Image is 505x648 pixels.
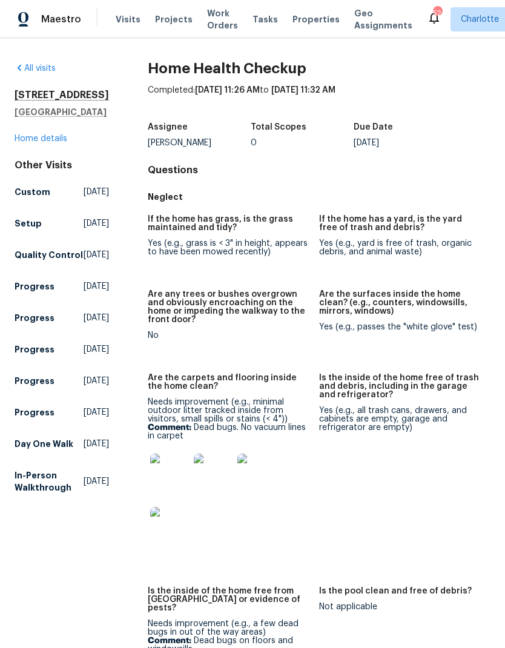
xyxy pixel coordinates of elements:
[319,603,481,611] div: Not applicable
[148,62,490,74] h2: Home Health Checkup
[148,398,309,553] div: Needs improvement (e.g., minimal outdoor litter tracked inside from visitors, small spills or sta...
[148,423,191,432] b: Comment:
[319,215,481,232] h5: If the home has a yard, is the yard free of trash and debris?
[292,13,340,25] span: Properties
[15,134,67,143] a: Home details
[148,164,490,176] h4: Questions
[15,433,109,455] a: Day One Walk[DATE]
[251,139,354,147] div: 0
[15,307,109,329] a: Progress[DATE]
[84,312,109,324] span: [DATE]
[84,406,109,418] span: [DATE]
[15,375,54,387] h5: Progress
[148,84,490,116] div: Completed: to
[15,465,109,498] a: In-Person Walkthrough[DATE]
[15,280,54,293] h5: Progress
[84,343,109,355] span: [DATE]
[433,7,441,19] div: 52
[15,406,54,418] h5: Progress
[15,402,109,423] a: Progress[DATE]
[15,343,54,355] h5: Progress
[155,13,193,25] span: Projects
[15,159,109,171] div: Other Visits
[15,186,50,198] h5: Custom
[15,217,42,230] h5: Setup
[148,239,309,256] div: Yes (e.g., grass is < 3" in height, appears to have been mowed recently)
[319,406,481,432] div: Yes (e.g., all trash cans, drawers, and cabinets are empty, garage and refrigerator are empty)
[354,139,457,147] div: [DATE]
[15,438,73,450] h5: Day One Walk
[15,312,54,324] h5: Progress
[148,587,309,612] h5: Is the inside of the home free from [GEOGRAPHIC_DATA] or evidence of pests?
[15,64,56,73] a: All visits
[207,7,238,31] span: Work Orders
[84,217,109,230] span: [DATE]
[148,215,309,232] h5: If the home has grass, is the grass maintained and tidy?
[148,123,188,131] h5: Assignee
[84,249,109,261] span: [DATE]
[41,13,81,25] span: Maestro
[319,323,481,331] div: Yes (e.g., passes the "white glove" test)
[319,374,481,399] h5: Is the inside of the home free of trash and debris, including in the garage and refrigerator?
[84,186,109,198] span: [DATE]
[148,331,309,340] div: No
[148,139,251,147] div: [PERSON_NAME]
[148,423,309,440] p: Dead bugs. No vacuum lines in carpet
[15,181,109,203] a: Custom[DATE]
[116,13,140,25] span: Visits
[271,86,335,94] span: [DATE] 11:32 AM
[15,469,84,494] h5: In-Person Walkthrough
[84,475,109,488] span: [DATE]
[148,636,191,645] b: Comment:
[319,290,481,316] h5: Are the surfaces inside the home clean? (e.g., counters, windowsills, mirrors, windows)
[15,339,109,360] a: Progress[DATE]
[148,191,490,203] h5: Neglect
[354,123,393,131] h5: Due Date
[195,86,260,94] span: [DATE] 11:26 AM
[15,276,109,297] a: Progress[DATE]
[319,587,472,595] h5: Is the pool clean and free of debris?
[84,280,109,293] span: [DATE]
[15,213,109,234] a: Setup[DATE]
[251,123,306,131] h5: Total Scopes
[354,7,412,31] span: Geo Assignments
[148,290,309,324] h5: Are any trees or bushes overgrown and obviously encroaching on the home or impeding the walkway t...
[15,249,83,261] h5: Quality Control
[148,374,309,391] h5: Are the carpets and flooring inside the home clean?
[84,438,109,450] span: [DATE]
[461,13,499,25] span: Charlotte
[15,244,109,266] a: Quality Control[DATE]
[319,239,481,256] div: Yes (e.g., yard is free of trash, organic debris, and animal waste)
[252,15,278,24] span: Tasks
[84,375,109,387] span: [DATE]
[15,370,109,392] a: Progress[DATE]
